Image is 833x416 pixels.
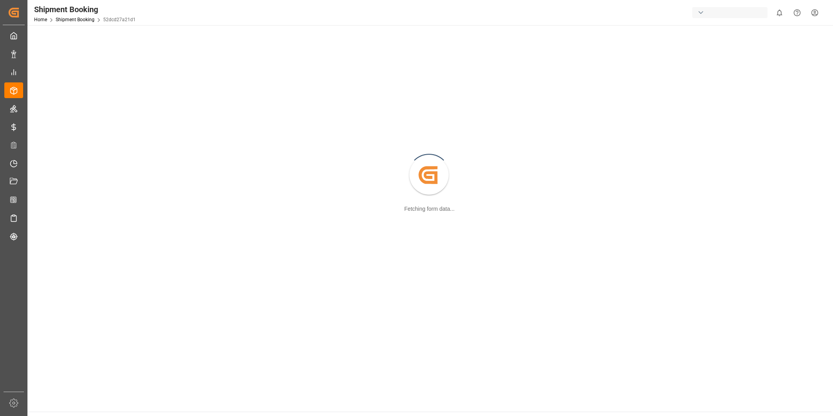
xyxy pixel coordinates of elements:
[788,4,806,22] button: Help Center
[771,4,788,22] button: show 0 new notifications
[404,205,455,213] div: Fetching form data...
[34,17,47,22] a: Home
[56,17,95,22] a: Shipment Booking
[34,4,136,15] div: Shipment Booking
